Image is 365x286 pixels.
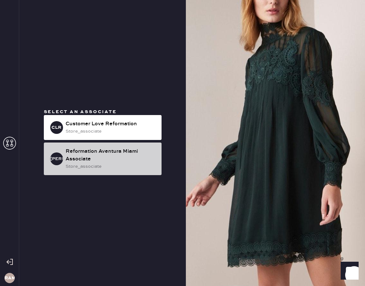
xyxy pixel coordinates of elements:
[66,128,156,135] div: store_associate
[66,120,156,128] div: Customer Love Reformation
[50,157,63,161] h3: [PERSON_NAME]
[4,276,15,280] h3: RAM
[52,125,61,130] h3: CLR
[44,109,117,115] span: Select an associate
[66,148,156,163] div: Reformation Aventura Miami Associate
[66,163,156,170] div: store_associate
[335,257,362,285] iframe: Front Chat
